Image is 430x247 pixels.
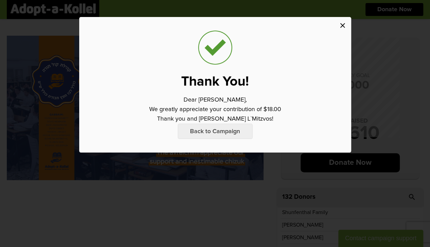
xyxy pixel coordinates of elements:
img: check_trans_bg.png [198,31,232,65]
p: Thank You! [181,75,249,88]
p: Dear [PERSON_NAME], [184,95,247,105]
p: Thank you and [PERSON_NAME] L`Mitzvos! [157,114,273,124]
p: We greatly appreciate your contribution of $18.00 [149,105,281,114]
i: close [339,21,347,30]
p: Back to Campaign [178,124,253,139]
